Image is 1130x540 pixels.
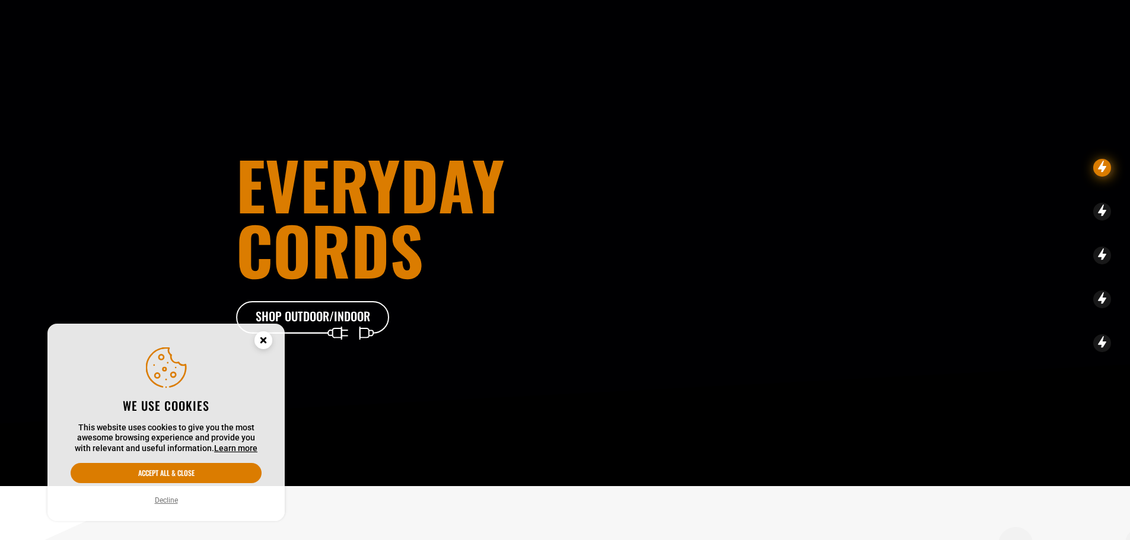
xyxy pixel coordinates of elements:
[151,494,182,506] button: Decline
[71,463,262,483] button: Accept all & close
[236,301,390,334] a: Shop Outdoor/Indoor
[236,152,631,282] h1: Everyday cords
[214,443,257,453] a: Learn more
[47,324,285,522] aside: Cookie Consent
[71,423,262,454] p: This website uses cookies to give you the most awesome browsing experience and provide you with r...
[71,398,262,413] h2: We use cookies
